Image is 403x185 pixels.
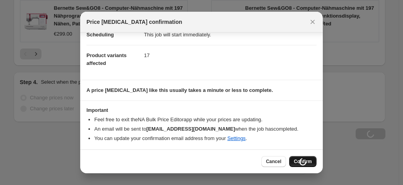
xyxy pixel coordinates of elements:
li: An email will be sent to when the job has completed . [94,125,317,133]
li: Feel free to exit the NA Bulk Price Editor app while your prices are updating. [94,116,317,124]
b: A price [MEDICAL_DATA] like this usually takes a minute or less to complete. [86,87,273,93]
dd: 17 [144,45,317,66]
span: Cancel [266,158,281,165]
li: You can update your confirmation email address from your . [94,135,317,142]
b: [EMAIL_ADDRESS][DOMAIN_NAME] [146,126,235,132]
button: Close [307,16,318,27]
dd: This job will start immediately. [144,24,317,45]
button: Cancel [261,156,286,167]
span: Scheduling [86,32,114,38]
span: Product variants affected [86,52,127,66]
h3: Important [86,107,317,113]
span: Price [MEDICAL_DATA] confirmation [86,18,182,26]
a: Settings [227,135,246,141]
